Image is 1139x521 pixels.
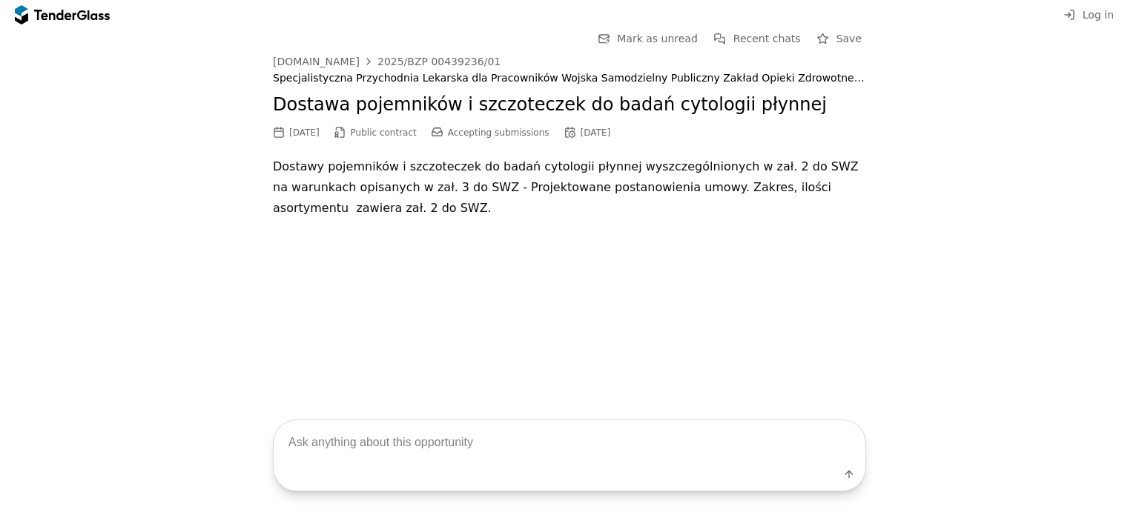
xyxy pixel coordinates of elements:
[273,72,866,84] div: Specjalistyczna Przychodnia Lekarska dla Pracowników Wojska Samodzielny Publiczny Zakład Opieki Z...
[377,56,501,67] div: 2025/BZP 00439236/01
[351,127,417,138] span: Public contract
[289,127,320,138] div: [DATE]
[733,33,801,44] span: Recent chats
[710,30,805,48] button: Recent chats
[836,33,862,44] span: Save
[448,127,549,138] span: Accepting submissions
[273,156,866,219] p: Dostawy pojemników i szczoteczek do badań cytologii płynnej wyszczególnionych w zał. 2 do SWZ na ...
[813,30,866,48] button: Save
[273,56,501,67] a: [DOMAIN_NAME]2025/BZP 00439236/01
[581,127,611,138] div: [DATE]
[1059,6,1118,24] button: Log in
[593,30,702,48] button: Mark as unread
[273,56,360,67] div: [DOMAIN_NAME]
[617,33,698,44] span: Mark as unread
[1083,9,1114,21] span: Log in
[273,93,866,118] h2: Dostawa pojemników i szczoteczek do badań cytologii płynnej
